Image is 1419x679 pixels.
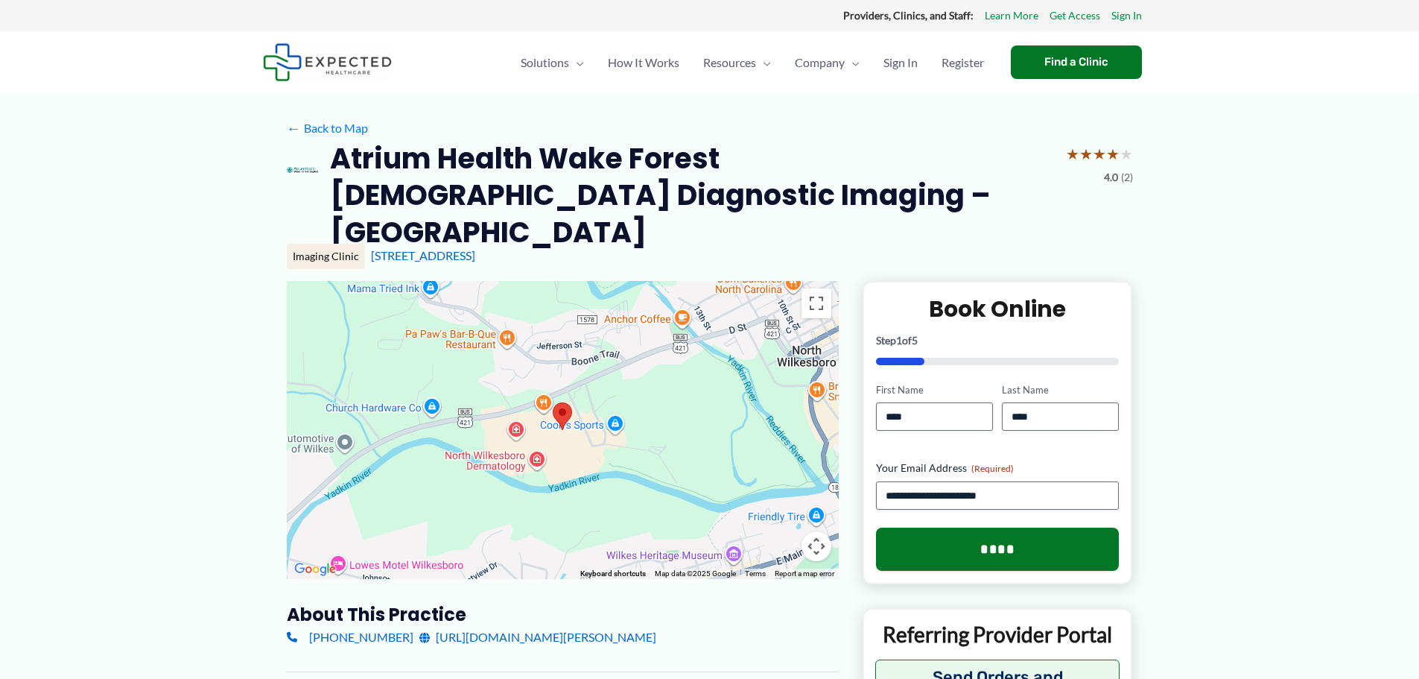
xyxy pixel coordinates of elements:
h2: Atrium Health Wake Forest [DEMOGRAPHIC_DATA] Diagnostic Imaging – [GEOGRAPHIC_DATA] [330,140,1054,250]
span: Solutions [521,37,569,89]
a: ResourcesMenu Toggle [691,37,783,89]
span: Register [942,37,984,89]
span: 5 [912,334,918,347]
span: ★ [1079,140,1093,168]
span: Menu Toggle [569,37,584,89]
a: CompanyMenu Toggle [783,37,872,89]
span: Menu Toggle [845,37,860,89]
a: Report a map error [775,569,834,578]
a: Get Access [1050,6,1100,25]
span: (2) [1121,168,1133,187]
button: Keyboard shortcuts [580,569,646,579]
img: Expected Healthcare Logo - side, dark font, small [263,43,392,81]
a: Learn More [985,6,1038,25]
a: Open this area in Google Maps (opens a new window) [291,560,340,579]
span: ← [287,121,301,135]
label: Your Email Address [876,461,1120,476]
p: Referring Provider Portal [875,621,1120,648]
span: ★ [1066,140,1079,168]
a: ←Back to Map [287,117,368,139]
span: Resources [703,37,756,89]
a: SolutionsMenu Toggle [509,37,596,89]
span: ★ [1120,140,1133,168]
a: Register [930,37,996,89]
span: Menu Toggle [756,37,771,89]
h3: About this practice [287,603,839,626]
a: [STREET_ADDRESS] [371,248,475,262]
span: Company [795,37,845,89]
span: How It Works [608,37,679,89]
span: 4.0 [1104,168,1118,187]
a: How It Works [596,37,691,89]
button: Toggle fullscreen view [801,288,831,318]
p: Step of [876,335,1120,346]
span: 1 [896,334,902,347]
button: Map camera controls [801,531,831,561]
span: Sign In [883,37,918,89]
a: Sign In [872,37,930,89]
a: Sign In [1111,6,1142,25]
span: ★ [1093,140,1106,168]
img: Google [291,560,340,579]
span: (Required) [971,463,1014,474]
span: Map data ©2025 Google [655,569,736,578]
strong: Providers, Clinics, and Staff: [843,9,974,22]
span: ★ [1106,140,1120,168]
a: [URL][DOMAIN_NAME][PERSON_NAME] [419,626,656,648]
h2: Book Online [876,294,1120,323]
a: Terms (opens in new tab) [745,569,766,578]
a: Find a Clinic [1011,45,1142,79]
nav: Primary Site Navigation [509,37,996,89]
label: First Name [876,383,993,397]
div: Imaging Clinic [287,244,365,269]
label: Last Name [1002,383,1119,397]
a: [PHONE_NUMBER] [287,626,413,648]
